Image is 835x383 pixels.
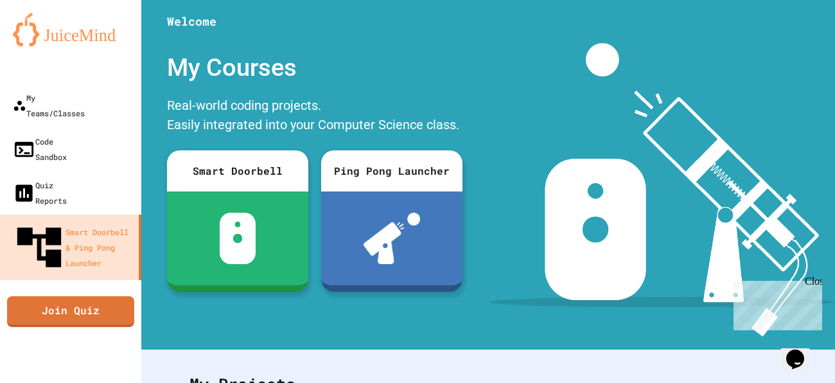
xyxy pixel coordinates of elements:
[161,93,469,141] div: Real-world coding projects. Easily integrated into your Computer Science class.
[5,5,89,82] div: Chat with us now!Close
[13,221,134,274] div: Smart Doorbell & Ping Pong Launcher
[7,296,134,327] a: Join Quiz
[167,150,308,191] div: Smart Doorbell
[364,213,421,264] img: ppl-with-ball.png
[728,276,822,330] iframe: chat widget
[489,43,834,337] img: banner-image-my-projects.png
[13,13,128,46] img: logo-orange.svg
[220,213,256,264] img: sdb-white.svg
[161,43,469,93] div: My Courses
[13,177,67,208] div: Quiz Reports
[13,90,85,121] div: My Teams/Classes
[13,134,67,165] div: Code Sandbox
[321,150,462,191] div: Ping Pong Launcher
[781,332,822,370] iframe: chat widget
